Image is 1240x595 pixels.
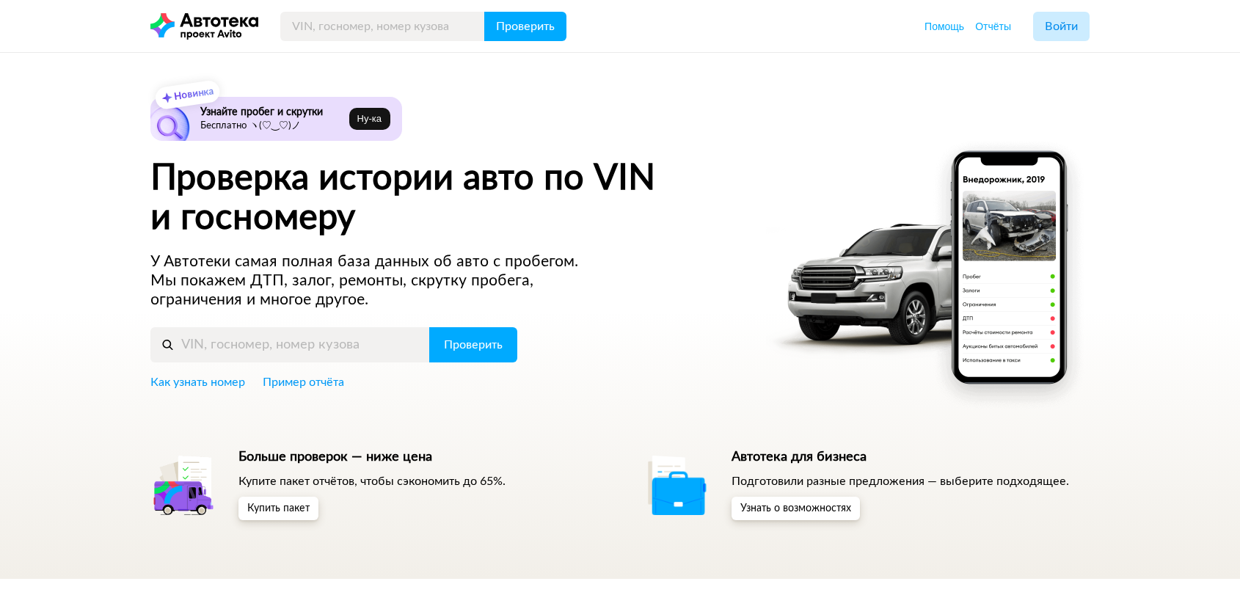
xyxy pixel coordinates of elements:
[924,21,964,32] span: Помощь
[150,158,747,238] h1: Проверка истории авто по VIN и госномеру
[429,327,517,362] button: Проверить
[174,87,214,102] strong: Новинка
[200,106,343,119] h6: Узнайте пробег и скрутки
[444,339,503,351] span: Проверить
[357,113,382,125] span: Ну‑ка
[975,19,1011,34] a: Отчёты
[732,497,860,520] button: Узнать о возможностях
[732,473,1069,489] p: Подготовили разные предложения — выберите подходящее.
[740,503,851,514] span: Узнать о возможностях
[975,21,1011,32] span: Отчёты
[238,497,318,520] button: Купить пакет
[732,449,1069,465] h5: Автотека для бизнеса
[484,12,566,41] button: Проверить
[263,374,344,390] a: Пример отчёта
[150,374,245,390] a: Как узнать номер
[150,252,607,310] p: У Автотеки самая полная база данных об авто с пробегом. Мы покажем ДТП, залог, ремонты, скрутку п...
[150,327,430,362] input: VIN, госномер, номер кузова
[238,473,506,489] p: Купите пакет отчётов, чтобы сэкономить до 65%.
[238,449,506,465] h5: Больше проверок — ниже цена
[200,120,343,132] p: Бесплатно ヽ(♡‿♡)ノ
[1033,12,1090,41] button: Войти
[924,19,964,34] a: Помощь
[280,12,485,41] input: VIN, госномер, номер кузова
[496,21,555,32] span: Проверить
[247,503,310,514] span: Купить пакет
[1045,21,1078,32] span: Войти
